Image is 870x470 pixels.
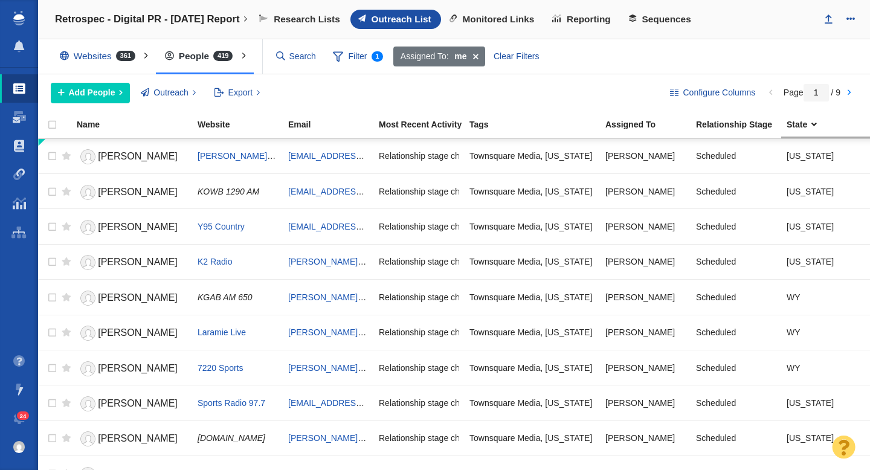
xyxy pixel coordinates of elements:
div: Relationship Stage [696,120,785,129]
a: [EMAIL_ADDRESS][PERSON_NAME][DOMAIN_NAME] [288,151,501,161]
span: Scheduled [696,292,736,303]
span: Filter [326,45,390,68]
span: Relationship stage changed to: Scheduled [379,433,537,443]
span: Relationship stage changed to: Scheduled [379,327,537,338]
div: Website [198,120,287,129]
a: [EMAIL_ADDRESS][PERSON_NAME][DOMAIN_NAME] [288,222,501,231]
a: Sequences [621,10,701,29]
div: [US_STATE] [787,390,866,416]
a: [PERSON_NAME] [77,358,187,379]
div: WY [787,320,866,346]
span: Relationship stage changed to: Scheduled [379,362,537,373]
a: Outreach List [350,10,442,29]
span: Townsquare Media, Wyoming [469,362,592,373]
span: Relationship stage changed to: Scheduled [379,186,537,197]
span: Research Lists [274,14,340,25]
span: Scheduled [696,186,736,197]
div: [US_STATE] [787,213,866,239]
td: Scheduled [691,420,781,456]
span: Relationship stage changed to: Scheduled [379,292,537,303]
div: [US_STATE] [787,249,866,275]
td: Scheduled [691,244,781,279]
span: Relationship stage changed to: Scheduled [379,256,537,267]
span: Add People [69,86,115,99]
span: 361 [116,51,135,61]
a: [PERSON_NAME][EMAIL_ADDRESS][PERSON_NAME][DOMAIN_NAME] [288,257,571,266]
a: [PERSON_NAME][EMAIL_ADDRESS][DOMAIN_NAME] [288,292,501,302]
span: Outreach [153,86,188,99]
span: Monitored Links [462,14,534,25]
span: 1 [372,51,384,62]
a: Tags [469,120,604,130]
span: [DOMAIN_NAME] [198,433,265,443]
a: [PERSON_NAME] [77,217,187,238]
span: Townsquare Media, Wyoming [469,292,592,303]
span: Scheduled [696,327,736,338]
span: [PERSON_NAME] [98,327,178,338]
a: [PERSON_NAME][EMAIL_ADDRESS][PERSON_NAME][DOMAIN_NAME] [288,327,571,337]
a: Monitored Links [441,10,544,29]
span: K2 Radio [198,257,233,266]
td: Scheduled [691,139,781,174]
span: Sequences [642,14,691,25]
div: Email [288,120,378,129]
a: Relationship Stage [696,120,785,130]
a: Sports Radio 97.7 [198,398,265,408]
div: [PERSON_NAME] [605,213,685,239]
td: Scheduled [691,350,781,385]
div: Assigned To [605,120,695,129]
div: WY [787,284,866,310]
span: Laramie Live [198,327,246,337]
span: Scheduled [696,398,736,408]
span: Townsquare Media, Wyoming [469,256,592,267]
img: 8a21b1a12a7554901d364e890baed237 [13,441,25,453]
div: [US_STATE] [787,143,866,169]
img: buzzstream_logo_iconsimple.png [13,11,24,25]
span: [PERSON_NAME] [98,292,178,303]
td: Scheduled [691,315,781,350]
span: KOWB 1290 AM [198,187,259,196]
div: [US_STATE] [787,425,866,451]
span: 24 [17,411,30,420]
span: [PERSON_NAME] [98,433,178,443]
td: Scheduled [691,385,781,420]
a: Assigned To [605,120,695,130]
div: Name [77,120,196,129]
a: [PERSON_NAME] 92.5 [198,151,286,161]
span: Scheduled [696,256,736,267]
div: [PERSON_NAME] [605,355,685,381]
h4: Retrospec - Digital PR - [DATE] Report [55,13,240,25]
div: [PERSON_NAME] [605,143,685,169]
div: [PERSON_NAME] [605,284,685,310]
span: Export [228,86,253,99]
span: [PERSON_NAME] [98,398,178,408]
span: [PERSON_NAME] [98,187,178,197]
span: Configure Columns [683,86,755,99]
a: Website [198,120,287,130]
span: Townsquare Media, Wyoming [469,186,592,197]
span: 7220 Sports [198,363,243,373]
span: Reporting [567,14,611,25]
button: Outreach [134,83,203,103]
a: [PERSON_NAME] [77,323,187,344]
div: Tags [469,120,604,129]
a: [EMAIL_ADDRESS][DOMAIN_NAME] [288,398,431,408]
span: Scheduled [696,433,736,443]
div: Clear Filters [487,47,546,67]
span: Y95 Country [198,222,245,231]
span: Outreach List [371,14,431,25]
div: [PERSON_NAME] [605,425,685,451]
span: Scheduled [696,362,736,373]
a: [PERSON_NAME] [77,288,187,309]
span: Relationship stage changed to: Scheduled [379,398,537,408]
a: [PERSON_NAME] [77,146,187,167]
span: Relationship stage changed to: Scheduled [379,150,537,161]
a: [PERSON_NAME][EMAIL_ADDRESS][PERSON_NAME][DOMAIN_NAME] [288,363,571,373]
td: Scheduled [691,209,781,244]
td: Scheduled [691,280,781,315]
span: [PERSON_NAME] [98,257,178,267]
button: Configure Columns [663,83,762,103]
span: Scheduled [696,221,736,232]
